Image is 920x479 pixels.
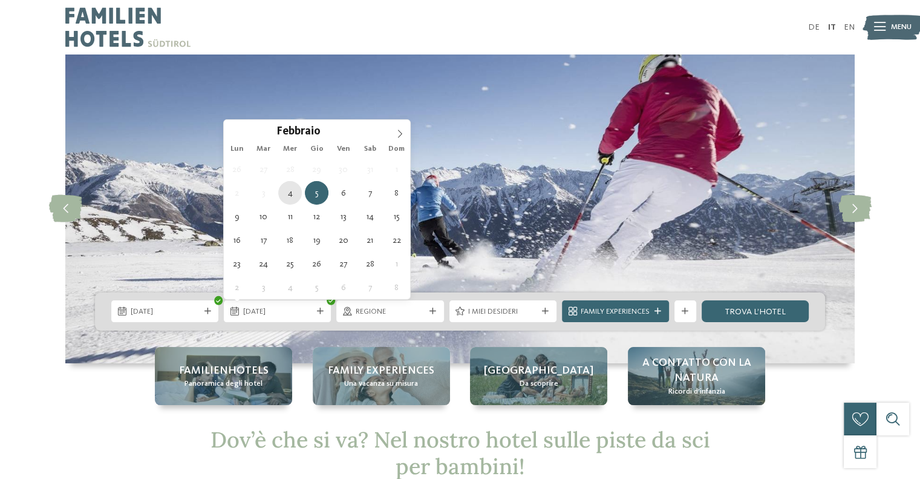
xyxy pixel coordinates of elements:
[357,145,383,153] span: Sab
[385,252,408,276] span: Marzo 1, 2026
[331,205,355,228] span: Febbraio 13, 2026
[278,205,302,228] span: Febbraio 11, 2026
[278,252,302,276] span: Febbraio 25, 2026
[277,145,304,153] span: Mer
[278,181,302,205] span: Febbraio 4, 2026
[827,23,835,31] a: IT
[131,306,200,317] span: [DATE]
[844,23,855,31] a: EN
[331,228,355,252] span: Febbraio 20, 2026
[252,276,275,299] span: Marzo 3, 2026
[470,347,607,405] a: Hotel sulle piste da sci per bambini: divertimento senza confini [GEOGRAPHIC_DATA] Da scoprire
[331,157,355,181] span: Gennaio 30, 2026
[468,306,537,317] span: I miei desideri
[344,378,418,389] span: Una vacanza su misura
[358,205,382,228] span: Febbraio 14, 2026
[225,157,249,181] span: Gennaio 26, 2026
[305,228,328,252] span: Febbraio 19, 2026
[225,276,249,299] span: Marzo 2, 2026
[383,145,410,153] span: Dom
[305,181,328,205] span: Febbraio 5, 2026
[385,157,408,181] span: Febbraio 1, 2026
[305,157,328,181] span: Gennaio 29, 2026
[358,181,382,205] span: Febbraio 7, 2026
[331,276,355,299] span: Marzo 6, 2026
[331,252,355,276] span: Febbraio 27, 2026
[243,306,312,317] span: [DATE]
[520,378,558,389] span: Da scoprire
[808,23,820,31] a: DE
[225,252,249,276] span: Febbraio 23, 2026
[358,228,382,252] span: Febbraio 21, 2026
[385,205,408,228] span: Febbraio 15, 2026
[179,363,269,378] span: Familienhotels
[639,355,754,386] span: A contatto con la natura
[330,145,357,153] span: Ven
[224,145,250,153] span: Lun
[252,157,275,181] span: Gennaio 27, 2026
[356,306,425,317] span: Regione
[385,228,408,252] span: Febbraio 22, 2026
[278,228,302,252] span: Febbraio 18, 2026
[891,22,912,33] span: Menu
[358,252,382,276] span: Febbraio 28, 2026
[305,252,328,276] span: Febbraio 26, 2026
[252,252,275,276] span: Febbraio 24, 2026
[65,55,855,363] img: Hotel sulle piste da sci per bambini: divertimento senza confini
[358,276,382,299] span: Marzo 7, 2026
[276,127,321,138] span: Febbraio
[484,363,593,378] span: [GEOGRAPHIC_DATA]
[581,306,650,317] span: Family Experiences
[328,363,434,378] span: Family experiences
[668,386,725,397] span: Ricordi d’infanzia
[155,347,292,405] a: Hotel sulle piste da sci per bambini: divertimento senza confini Familienhotels Panoramica degli ...
[184,378,263,389] span: Panoramica degli hotel
[358,157,382,181] span: Gennaio 31, 2026
[304,145,330,153] span: Gio
[252,205,275,228] span: Febbraio 10, 2026
[628,347,765,405] a: Hotel sulle piste da sci per bambini: divertimento senza confini A contatto con la natura Ricordi...
[385,276,408,299] span: Marzo 8, 2026
[225,181,249,205] span: Febbraio 2, 2026
[252,181,275,205] span: Febbraio 3, 2026
[313,347,450,405] a: Hotel sulle piste da sci per bambini: divertimento senza confini Family experiences Una vacanza s...
[278,157,302,181] span: Gennaio 28, 2026
[305,205,328,228] span: Febbraio 12, 2026
[250,145,277,153] span: Mar
[331,181,355,205] span: Febbraio 6, 2026
[225,205,249,228] span: Febbraio 9, 2026
[225,228,249,252] span: Febbraio 16, 2026
[305,276,328,299] span: Marzo 5, 2026
[278,276,302,299] span: Marzo 4, 2026
[702,300,809,322] a: trova l’hotel
[321,125,360,137] input: Year
[252,228,275,252] span: Febbraio 17, 2026
[385,181,408,205] span: Febbraio 8, 2026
